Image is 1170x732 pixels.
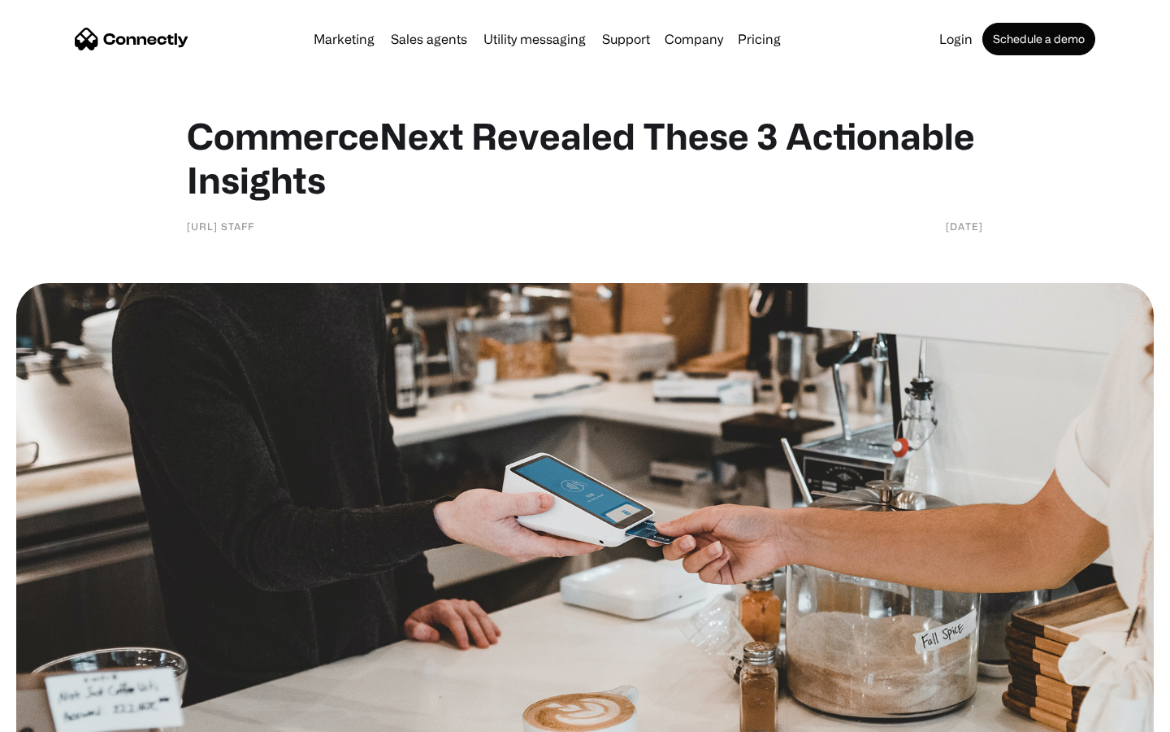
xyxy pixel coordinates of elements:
[187,218,254,234] div: [URL] Staff
[596,33,656,46] a: Support
[16,704,97,726] aside: Language selected: English
[665,28,723,50] div: Company
[187,114,983,202] h1: CommerceNext Revealed These 3 Actionable Insights
[946,218,983,234] div: [DATE]
[307,33,381,46] a: Marketing
[477,33,592,46] a: Utility messaging
[32,704,97,726] ul: Language list
[731,33,787,46] a: Pricing
[933,33,979,46] a: Login
[982,23,1095,55] a: Schedule a demo
[384,33,474,46] a: Sales agents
